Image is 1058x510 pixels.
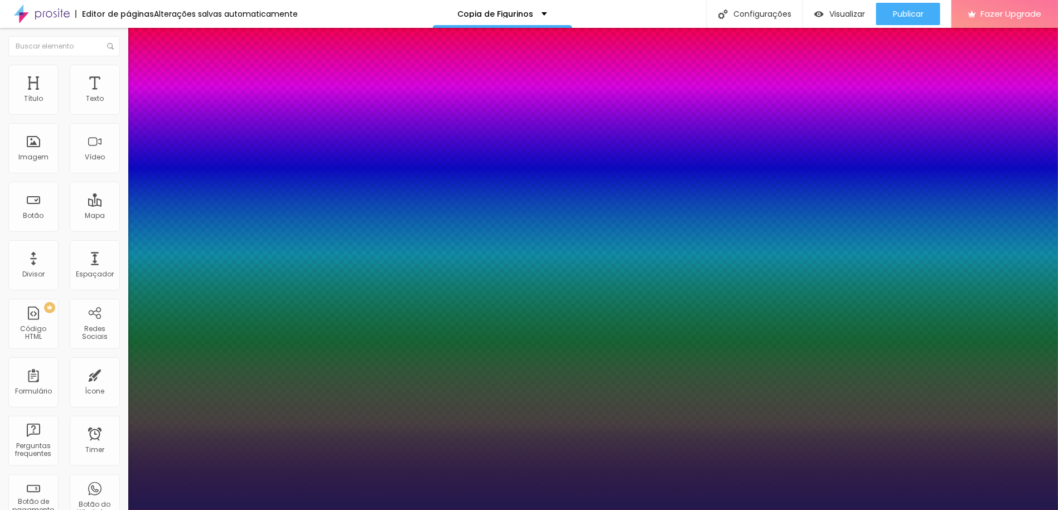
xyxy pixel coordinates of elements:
[22,270,45,278] div: Divisor
[86,95,104,103] div: Texto
[8,36,120,56] input: Buscar elemento
[893,9,924,18] span: Publicar
[803,3,876,25] button: Visualizar
[980,9,1041,18] span: Fazer Upgrade
[457,10,533,18] p: Copia de Figurinos
[814,9,824,19] img: view-1.svg
[85,212,105,220] div: Mapa
[76,270,114,278] div: Espaçador
[23,212,44,220] div: Botão
[15,387,52,395] div: Formulário
[11,325,55,341] div: Código HTML
[85,387,105,395] div: Ícone
[154,10,298,18] div: Alterações salvas automaticamente
[107,43,114,50] img: Icone
[24,95,43,103] div: Título
[75,10,154,18] div: Editor de páginas
[718,9,728,19] img: Icone
[876,3,940,25] button: Publicar
[73,325,117,341] div: Redes Sociais
[85,446,104,454] div: Timer
[85,153,105,161] div: Vídeo
[829,9,865,18] span: Visualizar
[11,442,55,458] div: Perguntas frequentes
[18,153,49,161] div: Imagem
